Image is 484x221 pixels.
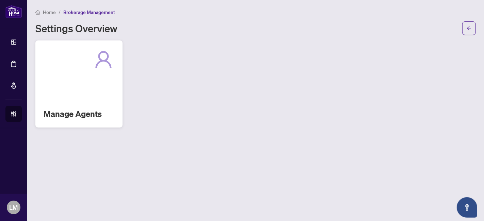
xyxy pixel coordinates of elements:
span: Home [43,9,56,15]
span: home [35,10,40,15]
h2: Manage Agents [44,108,114,119]
li: / [59,8,61,16]
span: LM [10,203,18,212]
button: Open asap [457,197,477,218]
span: Brokerage Management [63,9,115,15]
h1: Settings Overview [35,23,117,34]
img: logo [5,5,22,18]
span: arrow-left [467,26,471,31]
